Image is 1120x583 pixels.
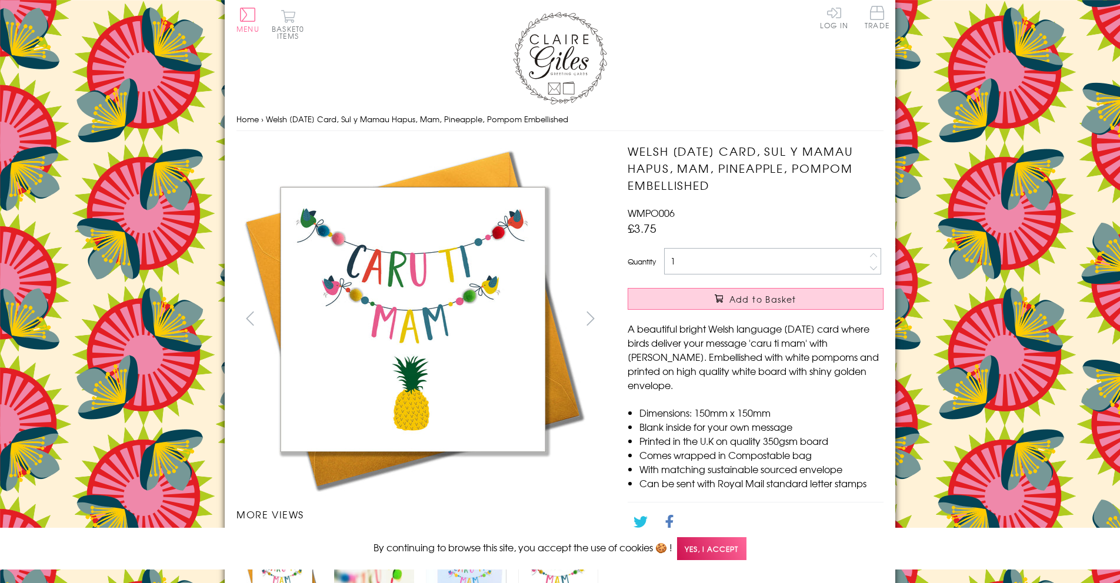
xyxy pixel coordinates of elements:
[639,420,884,434] li: Blank inside for your own message
[729,293,796,305] span: Add to Basket
[677,537,746,560] span: Yes, I accept
[628,321,884,392] p: A beautiful bright Welsh language [DATE] card where birds deliver your message 'caru ti mam' with...
[639,476,884,490] li: Can be sent with Royal Mail standard letter stamps
[865,6,889,31] a: Trade
[236,24,259,34] span: Menu
[236,143,589,495] img: Welsh Mother's Day Card, Sul y Mamau Hapus, Mam, Pineapple, Pompom Embellished
[236,305,263,331] button: prev
[604,143,957,491] img: Welsh Mother's Day Card, Sul y Mamau Hapus, Mam, Pineapple, Pompom Embellished
[266,113,568,125] span: Welsh [DATE] Card, Sul y Mamau Hapus, Mam, Pineapple, Pompom Embellished
[236,113,259,125] a: Home
[277,24,304,41] span: 0 items
[236,507,604,521] h3: More views
[639,406,884,420] li: Dimensions: 150mm x 150mm
[513,12,607,105] img: Claire Giles Greetings Cards
[628,288,884,310] button: Add to Basket
[628,206,675,220] span: WMPO006
[865,6,889,29] span: Trade
[578,305,604,331] button: next
[628,143,884,193] h1: Welsh [DATE] Card, Sul y Mamau Hapus, Mam, Pineapple, Pompom Embellished
[820,6,848,29] a: Log In
[639,434,884,448] li: Printed in the U.K on quality 350gsm board
[236,108,884,132] nav: breadcrumbs
[628,256,656,267] label: Quantity
[628,220,656,236] span: £3.75
[236,8,259,32] button: Menu
[639,448,884,462] li: Comes wrapped in Compostable bag
[261,113,264,125] span: ›
[639,462,884,476] li: With matching sustainable sourced envelope
[272,9,304,39] button: Basket0 items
